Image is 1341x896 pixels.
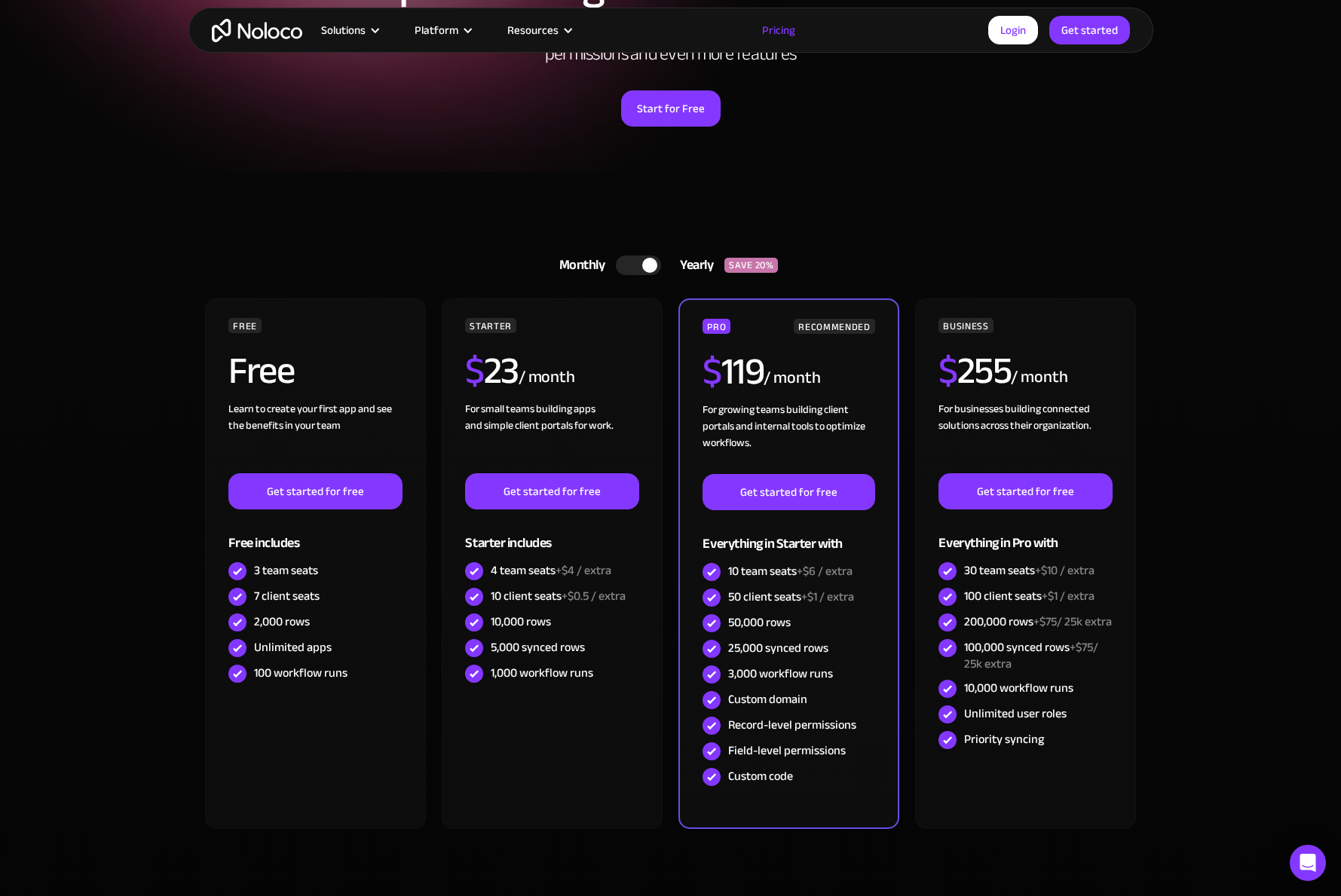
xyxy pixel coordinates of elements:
[938,318,993,333] div: BUSINESS
[540,254,617,277] div: Monthly
[228,318,262,333] div: FREE
[254,588,320,604] div: 7 client seats
[728,665,833,682] div: 3,000 workflow runs
[228,509,402,558] div: Free includes
[728,563,853,579] div: 10 team seats
[743,20,814,40] a: Pricing
[703,353,764,390] h2: 119
[964,705,1067,722] div: Unlimited user roles
[703,319,730,334] div: PRO
[488,20,589,40] div: Resources
[1011,365,1067,390] div: / month
[964,639,1112,672] div: 100,000 synced rows
[556,559,611,582] span: +$4 / extra
[254,562,318,579] div: 3 team seats
[465,335,484,406] span: $
[491,639,585,656] div: 5,000 synced rows
[728,640,828,656] div: 25,000 synced rows
[254,613,310,630] div: 2,000 rows
[797,560,853,583] span: +$6 / extra
[562,585,626,607] span: +$0.5 / extra
[415,20,458,40] div: Platform
[964,613,1112,630] div: 200,000 rows
[938,473,1112,509] a: Get started for free
[1033,610,1112,633] span: +$75/ 25k extra
[1049,16,1130,44] a: Get started
[491,562,611,579] div: 4 team seats
[964,636,1098,675] span: +$75/ 25k extra
[491,665,593,681] div: 1,000 workflow runs
[321,20,366,40] div: Solutions
[369,23,972,65] h2: Use Noloco for Free. Upgrade to increase record limits, enable data sources, enhance permissions ...
[964,731,1044,748] div: Priority syncing
[728,768,793,784] div: Custom code
[1035,559,1095,582] span: +$10 / extra
[703,336,721,407] span: $
[728,717,856,733] div: Record-level permissions
[728,691,807,708] div: Custom domain
[1042,585,1095,607] span: +$1 / extra
[228,352,294,390] h2: Free
[396,20,488,40] div: Platform
[764,366,820,390] div: / month
[465,318,516,333] div: STARTER
[728,742,846,759] div: Field-level permissions
[938,401,1112,473] div: For businesses building connected solutions across their organization. ‍
[491,588,626,604] div: 10 client seats
[794,319,874,334] div: RECOMMENDED
[621,90,721,127] a: Start for Free
[964,588,1095,604] div: 100 client seats
[703,402,874,474] div: For growing teams building client portals and internal tools to optimize workflows.
[938,335,957,406] span: $
[228,473,402,509] a: Get started for free
[728,614,791,631] div: 50,000 rows
[964,562,1095,579] div: 30 team seats
[724,258,778,273] div: SAVE 20%
[801,586,854,608] span: +$1 / extra
[988,16,1038,44] a: Login
[302,20,396,40] div: Solutions
[519,365,575,390] div: / month
[703,510,874,559] div: Everything in Starter with
[254,639,332,656] div: Unlimited apps
[254,665,347,681] div: 100 workflow runs
[661,254,724,277] div: Yearly
[507,20,559,40] div: Resources
[964,680,1073,696] div: 10,000 workflow runs
[465,401,638,473] div: For small teams building apps and simple client portals for work. ‍
[491,613,551,630] div: 10,000 rows
[728,589,854,605] div: 50 client seats
[465,509,638,558] div: Starter includes
[938,509,1112,558] div: Everything in Pro with
[212,19,302,42] a: home
[465,352,519,390] h2: 23
[465,473,638,509] a: Get started for free
[228,401,402,473] div: Learn to create your first app and see the benefits in your team ‍
[1290,845,1326,881] div: Open Intercom Messenger
[703,474,874,510] a: Get started for free
[938,352,1011,390] h2: 255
